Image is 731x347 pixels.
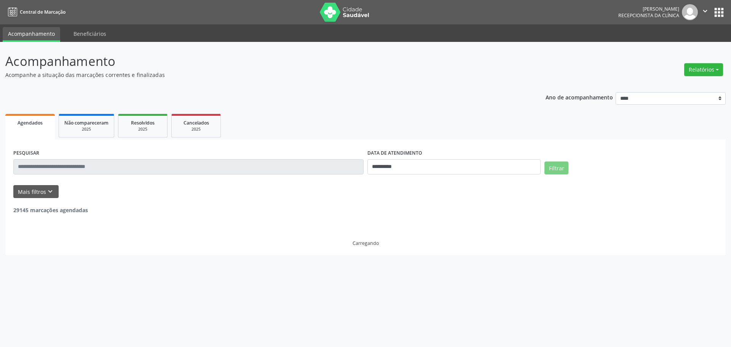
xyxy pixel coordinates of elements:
div: 2025 [124,126,162,132]
p: Acompanhamento [5,52,509,71]
span: Agendados [18,120,43,126]
label: DATA DE ATENDIMENTO [367,147,422,159]
button: Mais filtroskeyboard_arrow_down [13,185,59,198]
button:  [698,4,712,20]
strong: 29145 marcações agendadas [13,206,88,214]
div: 2025 [64,126,109,132]
button: Relatórios [684,63,723,76]
a: Beneficiários [68,27,112,40]
span: Recepcionista da clínica [618,12,679,19]
a: Acompanhamento [3,27,60,42]
p: Ano de acompanhamento [546,92,613,102]
div: [PERSON_NAME] [618,6,679,12]
button: Filtrar [544,162,568,174]
span: Cancelados [184,120,209,126]
label: PESQUISAR [13,147,39,159]
a: Central de Marcação [5,6,65,18]
i: keyboard_arrow_down [46,187,54,196]
i:  [701,7,709,15]
div: Carregando [353,240,379,246]
span: Não compareceram [64,120,109,126]
span: Resolvidos [131,120,155,126]
img: img [682,4,698,20]
button: apps [712,6,726,19]
span: Central de Marcação [20,9,65,15]
p: Acompanhe a situação das marcações correntes e finalizadas [5,71,509,79]
div: 2025 [177,126,215,132]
